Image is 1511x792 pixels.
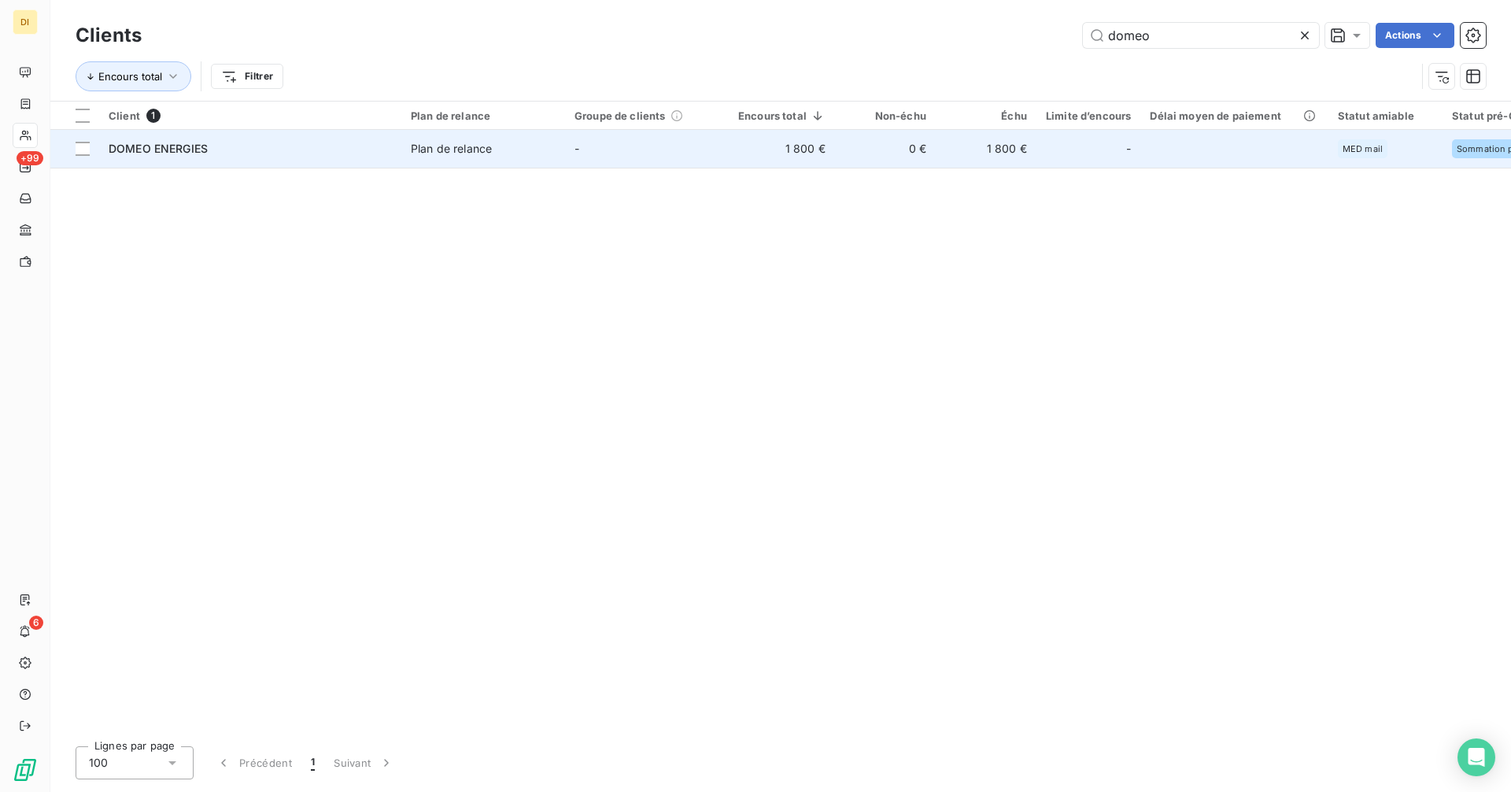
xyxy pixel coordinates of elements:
[1046,109,1131,122] div: Limite d’encours
[574,109,666,122] span: Groupe de clients
[109,142,208,155] span: DOMEO ENERGIES
[411,109,556,122] div: Plan de relance
[211,64,283,89] button: Filtrer
[738,109,826,122] div: Encours total
[1126,141,1131,157] span: -
[574,142,579,155] span: -
[936,130,1036,168] td: 1 800 €
[13,757,38,783] img: Logo LeanPay
[206,746,301,779] button: Précédent
[411,141,492,157] div: Plan de relance
[1338,109,1433,122] div: Statut amiable
[729,130,835,168] td: 1 800 €
[324,746,404,779] button: Suivant
[146,109,161,123] span: 1
[1083,23,1319,48] input: Rechercher
[835,130,936,168] td: 0 €
[1457,738,1495,776] div: Open Intercom Messenger
[76,21,142,50] h3: Clients
[945,109,1027,122] div: Échu
[13,9,38,35] div: DI
[844,109,926,122] div: Non-échu
[311,755,315,771] span: 1
[17,151,43,165] span: +99
[29,616,43,630] span: 6
[89,755,108,771] span: 100
[1343,144,1383,154] span: MED mail
[301,746,324,779] button: 1
[98,70,162,83] span: Encours total
[1150,109,1318,122] div: Délai moyen de paiement
[76,61,191,91] button: Encours total
[109,109,140,122] span: Client
[1376,23,1454,48] button: Actions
